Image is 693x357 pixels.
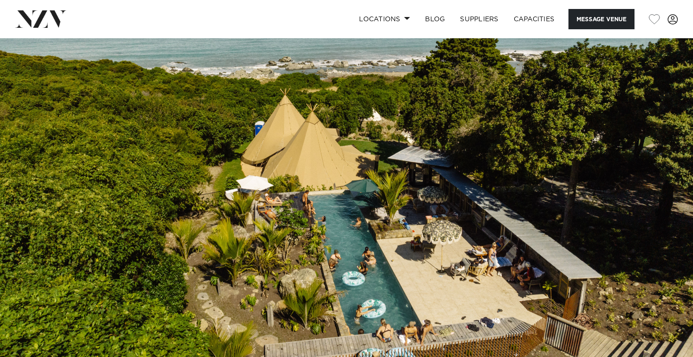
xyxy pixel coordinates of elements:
[15,10,67,27] img: nzv-logo.png
[351,9,417,29] a: Locations
[506,9,562,29] a: Capacities
[568,9,635,29] button: Message Venue
[452,9,506,29] a: SUPPLIERS
[417,9,452,29] a: BLOG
